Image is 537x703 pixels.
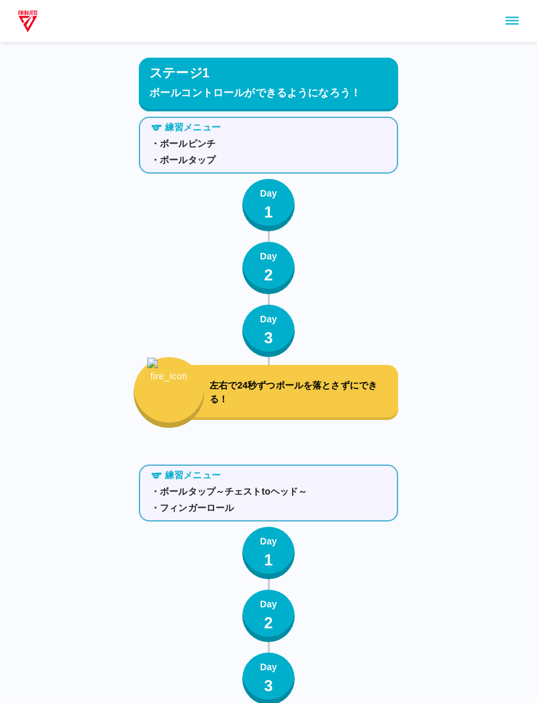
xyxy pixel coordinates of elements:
p: ステージ1 [149,63,210,83]
button: Day2 [242,590,295,642]
p: 左右で24秒ずつボールを落とさずにできる！ [210,379,393,406]
button: fire_icon [134,357,204,428]
p: Day [260,598,277,611]
p: 練習メニュー [165,121,221,134]
p: Day [260,660,277,674]
p: 3 [264,674,273,698]
p: 2 [264,263,273,287]
p: Day [260,250,277,263]
button: Day1 [242,527,295,579]
p: ・ボールタップ [151,153,386,167]
button: Day1 [242,179,295,231]
p: ・ボールタップ～チェストtoヘッド～ [151,485,386,499]
button: Day3 [242,305,295,357]
p: ・ボールピンチ [151,137,386,151]
p: ボールコントロールができるようになろう！ [149,85,388,101]
button: Day2 [242,242,295,294]
p: 1 [264,200,273,224]
button: sidemenu [501,10,523,32]
p: 1 [264,548,273,572]
p: Day [260,187,277,200]
p: Day [260,535,277,548]
p: 3 [264,326,273,350]
p: ・フィンガーロール [151,501,386,515]
p: 2 [264,611,273,635]
img: dummy [16,8,40,34]
img: fire_icon [147,358,191,411]
p: 練習メニュー [165,468,221,482]
p: Day [260,313,277,326]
